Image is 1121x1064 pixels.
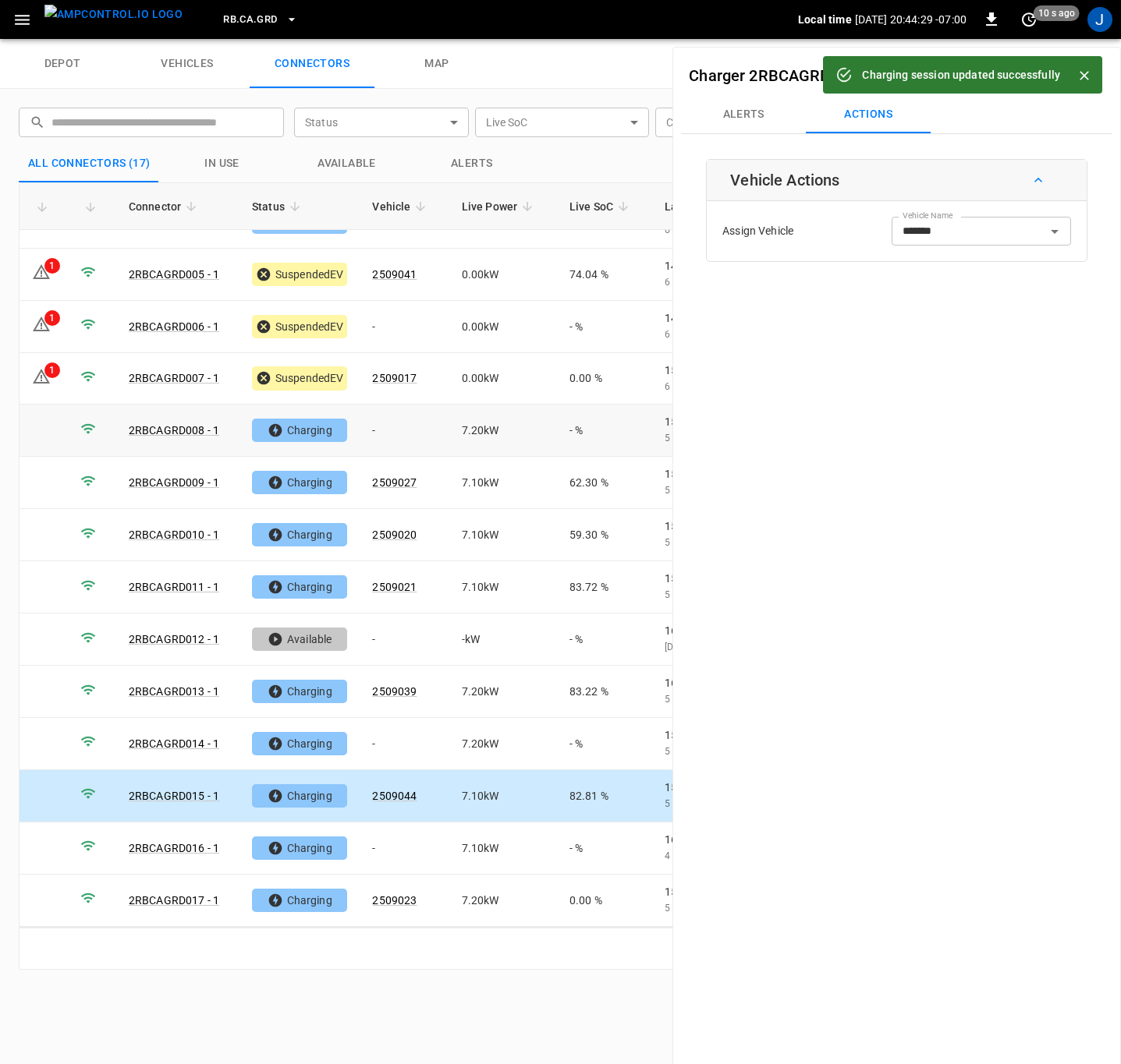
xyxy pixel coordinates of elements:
p: 15:14 [665,362,786,378]
button: Alerts [681,96,806,133]
td: 7.20 kW [449,405,557,457]
span: Connector [129,197,201,216]
p: 15:42 [665,571,786,586]
a: 2509021 [372,581,417,593]
td: 7.10 kW [449,457,557,509]
a: 2RBCAGRD015 - 1 [129,790,219,802]
p: 14:50 [665,258,786,274]
button: Open [1044,221,1066,242]
div: Charging [252,732,347,755]
td: 7.10 kW [449,822,557,875]
span: 6 hours ago [665,329,718,340]
td: - [360,718,449,770]
a: 2RBCAGRD005 - 1 [129,268,219,281]
p: 14:58 [665,310,786,326]
span: Last Session Start [665,197,777,216]
a: 2RBCAGRD006 - 1 [129,320,219,333]
td: - kW [449,613,557,666]
a: 2509023 [372,894,417,907]
a: 2RBCAGRD012 - 1 [129,633,219,645]
div: SuspendedEV [252,263,347,286]
div: 1 [44,258,60,274]
p: 15:54 [665,779,786,795]
p: [DATE] 20:44:29 -07:00 [855,12,967,27]
a: 2RBCAGRD011 - 1 [129,581,219,593]
td: 7.10 kW [449,561,557,613]
td: 7.20 kW [449,875,557,927]
td: 7.10 kW [449,509,557,561]
td: 62.30 % [557,457,652,509]
td: 0.00 kW [449,249,557,301]
button: Close [1073,64,1096,87]
a: 2RBCAGRD017 - 1 [129,894,219,907]
p: 16:10 [665,675,786,691]
td: - [360,405,449,457]
label: Vehicle Name [903,210,952,222]
span: 6 hours ago [665,381,718,392]
td: - [360,822,449,875]
div: 1 [44,310,60,326]
td: - % [557,718,652,770]
span: Live Power [462,197,538,216]
a: 2RBCAGRD016 - 1 [129,842,219,854]
span: RB.CA.GRD [223,11,277,29]
a: 2509041 [372,268,417,281]
span: 5 hours ago [665,903,718,914]
span: 5 hours ago [665,798,718,809]
a: 2509039 [372,685,417,698]
div: Charging session updated successfully [862,61,1060,89]
a: 2RBCAGRD010 - 1 [129,528,219,541]
span: 6 hours ago [665,224,718,235]
p: 16:26 [665,623,786,638]
button: All Connectors (17) [19,145,160,182]
td: - % [557,301,652,353]
button: set refresh interval [1016,7,1041,32]
a: vehicles [125,39,250,89]
div: Charging [252,889,347,912]
span: Live SoC [569,197,633,216]
a: map [374,39,499,89]
div: SuspendedEV [252,315,347,338]
button: Alerts [410,145,534,182]
td: 7.20 kW [449,666,557,718]
span: 5 hours ago [665,433,718,444]
a: connectors [250,39,374,89]
button: RB.CA.GRD [217,5,303,35]
span: 4 hours ago [665,850,718,861]
div: Charging [252,836,347,860]
td: 0.00 % [557,875,652,927]
img: ampcontrol.io logo [44,5,183,24]
h6: Vehicle Actions [730,168,839,193]
div: profile-icon [1087,7,1112,32]
a: 2509017 [372,372,417,384]
span: 5 hours ago [665,537,718,548]
td: 7.10 kW [449,770,557,822]
td: 82.81 % [557,770,652,822]
td: 74.04 % [557,249,652,301]
div: Charging [252,471,347,494]
p: 15:50 [665,884,786,900]
td: - [360,613,449,666]
td: - % [557,822,652,875]
button: Actions [806,96,931,133]
td: 83.72 % [557,561,652,613]
a: 2RBCAGRD013 - 1 [129,685,219,698]
span: 5 hours ago [665,485,718,496]
a: 2509027 [372,476,417,489]
a: 2509044 [372,790,417,802]
td: - % [557,613,652,666]
span: 5 hours ago [665,589,718,600]
td: 0.00 % [557,353,652,405]
p: 15:28 [665,466,786,482]
a: 2RBCAGRD008 - 1 [129,424,219,437]
p: Local time [798,12,852,27]
td: 83.22 % [557,666,652,718]
button: Available [285,145,410,182]
div: Connectors submenus tabs [681,96,1112,133]
span: 6 hours ago [665,277,718,288]
div: Available [252,627,347,651]
p: 16:27 [665,832,786,847]
td: 59.30 % [557,509,652,561]
span: Vehicle [372,197,431,216]
div: Charging [252,575,347,599]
